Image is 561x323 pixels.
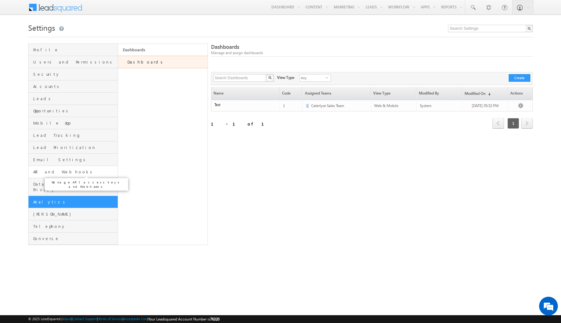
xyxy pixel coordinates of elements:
[211,120,271,127] div: 1 - 1 of 1
[33,47,116,53] span: Profile
[118,56,208,68] a: Dashboards
[72,317,97,321] a: Contact Support
[280,87,302,100] a: Code
[311,103,344,108] span: Caterlyse Sales Team
[508,87,533,100] span: Actions
[28,316,219,322] span: © 2025 LeadSquared | | | | |
[33,96,116,101] span: Leads
[326,76,331,79] span: select
[33,157,116,162] span: Email Settings
[28,68,118,80] a: Security
[307,103,311,108] span: |
[371,87,416,100] a: View Type
[417,87,462,100] a: Modified By
[211,43,239,50] span: Dashboards
[98,317,122,321] a: Terms of Service
[509,74,530,82] button: Create
[420,103,431,108] span: System
[28,141,118,154] a: Lead Prioritization
[47,180,126,189] p: Manage API access keys and Webhooks
[62,317,71,321] a: About
[28,220,118,233] a: Telephony
[283,103,285,108] span: 1
[210,317,219,321] span: 76320
[277,74,294,80] div: View Type
[374,103,398,108] span: Web & Mobile
[28,154,118,166] a: Email Settings
[148,317,219,321] span: Your Leadsquared Account Number is
[211,87,279,100] a: Name
[492,119,504,129] a: prev
[28,166,118,178] a: API and Webhooks
[28,208,118,220] a: [PERSON_NAME]
[123,317,147,321] a: Acceptable Use
[33,169,116,175] span: API and Webhooks
[33,108,116,114] span: Opportunities
[302,87,370,100] span: Assigned Teams
[448,25,533,32] input: Search Settings
[28,233,118,245] a: Converse
[33,59,116,65] span: Users and Permissions
[28,178,118,196] a: Data Management and Privacy
[33,199,116,205] span: Analytics
[214,102,220,107] span: Test
[300,74,326,81] span: Any
[28,105,118,117] a: Opportunities
[268,76,271,79] img: Search
[28,196,118,208] a: Analytics
[28,93,118,105] a: Leads
[462,87,507,100] a: Modified On(sorted descending)
[211,50,533,56] div: Manage and assign dashboards
[472,103,499,108] span: [DATE] 05:52 PM
[28,117,118,129] a: Mobile App
[521,118,533,129] span: next
[28,129,118,141] a: Lead Tracking
[33,84,116,89] span: Accounts
[33,71,116,77] span: Security
[28,23,55,33] span: Settings
[28,44,118,56] a: Profile
[492,118,504,129] span: prev
[33,181,116,192] span: Data Management and Privacy
[28,80,118,93] a: Accounts
[507,118,519,129] span: 1
[118,44,208,56] a: Dashboards
[28,56,118,68] a: Users and Permissions
[521,119,533,129] a: next
[33,223,116,229] span: Telephony
[33,236,116,241] span: Converse
[33,145,116,150] span: Lead Prioritization
[486,91,491,96] span: (sorted descending)
[306,103,307,108] span: 1
[33,211,116,217] span: [PERSON_NAME]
